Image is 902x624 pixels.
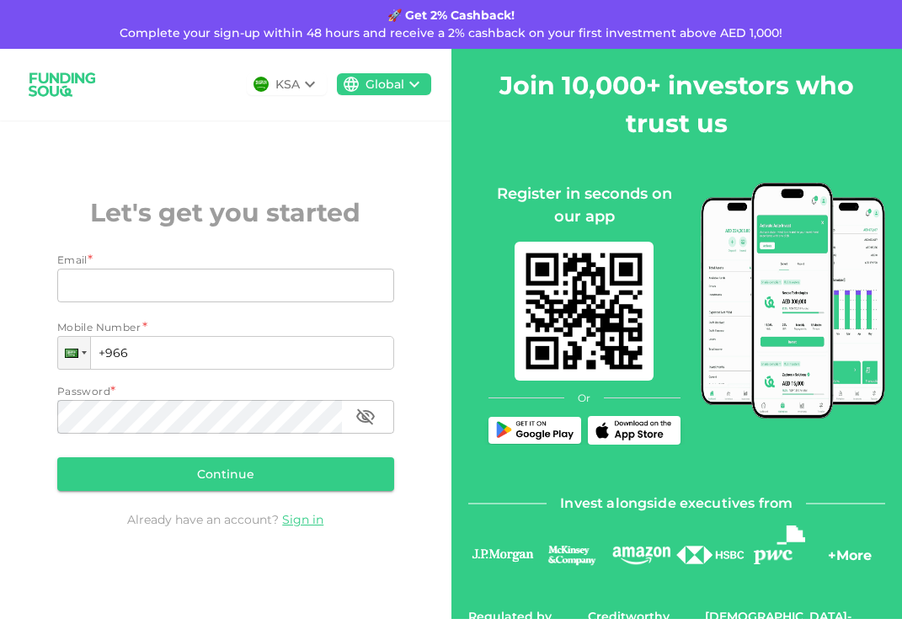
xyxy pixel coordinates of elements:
[468,547,537,564] img: logo
[254,77,269,92] img: flag-sa.b9a346574cdc8950dd34b50780441f57.svg
[578,391,590,406] span: Or
[515,242,654,381] img: mobile-app
[57,511,394,528] div: Already have an account?
[828,546,872,574] div: + More
[57,319,141,336] span: Mobile Number
[537,544,606,567] img: logo
[57,253,88,266] span: Email
[610,544,673,565] img: logo
[387,8,515,23] strong: 🚀 Get 2% Cashback!
[592,420,676,440] img: App Store
[366,76,404,93] div: Global
[754,525,805,564] img: logo
[57,194,394,232] h2: Let's get you started
[560,492,793,515] span: Invest alongside executives from
[58,337,90,369] div: Saudi Arabia: + 966
[57,457,394,491] button: Continue
[282,512,323,527] a: Sign in
[275,76,300,93] div: KSA
[57,269,376,302] input: email
[120,25,782,40] span: Complete your sign-up within 48 hours and receive a 2% cashback on your first investment above AE...
[57,336,394,370] input: 1 (702) 123-4567
[675,546,745,564] img: logo
[701,183,886,419] img: mobile-app
[468,67,886,142] h2: Join 10,000+ investors who trust us
[20,62,104,107] img: logo
[493,421,577,440] img: Play Store
[488,183,681,228] div: Register in seconds on our app
[57,385,110,397] span: Password
[57,400,342,434] input: password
